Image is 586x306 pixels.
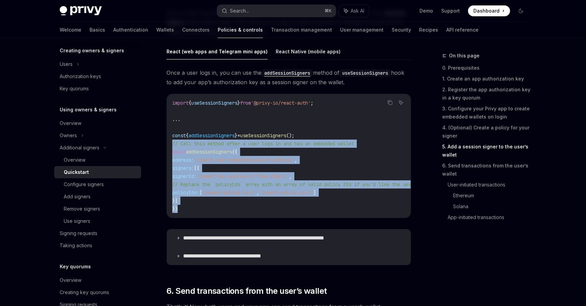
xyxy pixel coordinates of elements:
[60,131,77,140] div: Owners
[60,144,99,152] div: Additional signers
[189,132,235,139] span: addSessionSigners
[186,149,232,155] span: addSessionSigners
[442,160,532,179] a: 6. Send transactions from the user’s wallet
[259,190,313,196] span: 'insert-policy-id-2'
[313,190,316,196] span: ]
[446,22,478,38] a: API reference
[60,229,97,237] div: Signing requests
[156,22,174,38] a: Wallets
[172,198,178,204] span: }]
[60,288,109,296] div: Creating key quorums
[54,203,141,215] a: Remove signers
[197,173,289,179] span: 'insert-key-quorum-id-from-step-2'
[172,149,186,155] span: await
[325,8,332,14] span: ⌘ K
[473,7,500,14] span: Dashboard
[289,173,292,179] span: ,
[340,22,384,38] a: User management
[191,100,237,106] span: useSessionSigners
[54,83,141,95] a: Key quorums
[351,7,364,14] span: Ask AI
[54,286,141,299] a: Creating key quorums
[449,52,480,60] span: On this page
[54,70,141,83] a: Authorization keys
[172,165,194,171] span: signers:
[189,100,191,106] span: {
[54,215,141,227] a: Use signers
[64,180,104,188] div: Configure signers
[172,132,186,139] span: const
[54,239,141,252] a: Taking actions
[199,190,202,196] span: [
[64,156,85,164] div: Overview
[172,173,197,179] span: signerId:
[419,7,433,14] a: Demo
[172,100,189,106] span: import
[453,201,532,212] a: Solana
[172,116,180,122] span: ...
[54,178,141,191] a: Configure signers
[240,132,286,139] span: useSessionSigners
[64,168,89,176] div: Quickstart
[256,190,259,196] span: ,
[60,263,91,271] h5: Key quorums
[194,165,199,171] span: [{
[240,100,251,106] span: from
[60,6,102,16] img: dark logo
[60,47,124,55] h5: Creating owners & signers
[339,69,391,77] code: useSessionSigners
[251,100,311,106] span: '@privy-io/react-auth'
[339,5,369,17] button: Ask AI
[172,206,178,212] span: })
[167,68,411,87] span: Once a user logs in, you can use the method of hook to add your app’s authorization key as a sess...
[286,132,294,139] span: ();
[276,43,340,59] button: React Native (mobile apps)
[60,119,81,127] div: Overview
[60,106,117,114] h5: Using owners & signers
[468,5,510,16] a: Dashboard
[54,166,141,178] a: Quickstart
[261,69,313,76] a: addSessionSigners
[235,132,237,139] span: }
[64,193,91,201] div: Add signers
[442,62,532,73] a: 0. Prerequisites
[442,141,532,160] a: 5. Add a session signer to the user’s wallet
[230,7,249,15] div: Search...
[182,22,210,38] a: Connectors
[442,122,532,141] a: 4. (Optional) Create a policy for your signer
[396,98,405,107] button: Ask AI
[237,100,240,106] span: }
[54,117,141,129] a: Overview
[60,85,89,93] div: Key quorums
[64,205,100,213] div: Remove signers
[392,22,411,38] a: Security
[113,22,148,38] a: Authentication
[515,5,526,16] button: Toggle dark mode
[54,227,141,239] a: Signing requests
[60,22,81,38] a: Welcome
[419,22,438,38] a: Recipes
[90,22,105,38] a: Basics
[442,103,532,122] a: 3. Configure your Privy app to create embedded wallets on login
[442,84,532,103] a: 2. Register the app authorization key in a key quorum
[311,100,313,106] span: ;
[64,217,90,225] div: Use signers
[54,191,141,203] a: Add signers
[167,43,268,59] button: React (web apps and Telegram mini apps)
[448,179,532,190] a: User-initiated transactions
[60,276,81,284] div: Overview
[217,5,336,17] button: Search...⌘K
[271,22,332,38] a: Transaction management
[294,157,297,163] span: ,
[172,157,194,163] span: address:
[167,286,327,296] span: 6. Send transactions from the user’s wallet
[218,22,263,38] a: Policies & controls
[386,98,394,107] button: Copy the contents from the code block
[60,60,73,68] div: Users
[202,190,256,196] span: 'insert-policy-id-1'
[237,132,240,139] span: =
[186,132,189,139] span: {
[448,212,532,223] a: App-initiated transactions
[172,141,354,147] span: // Call this method after a user logs in and has an embedded wallet
[172,190,199,196] span: policyIds:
